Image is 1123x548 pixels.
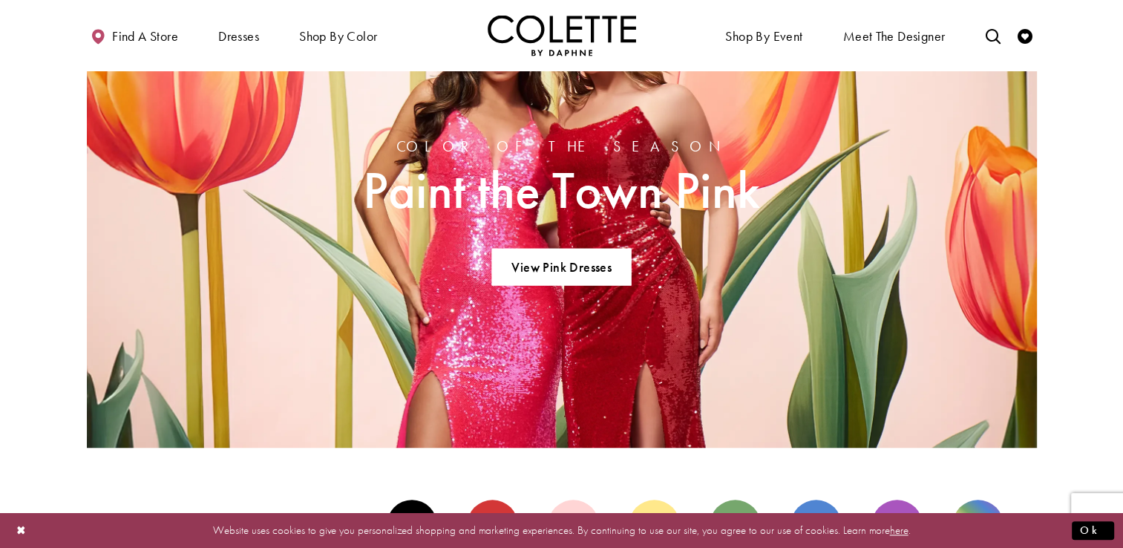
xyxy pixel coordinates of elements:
a: Toggle search [981,15,1004,56]
button: Submit Dialog [1072,521,1114,540]
span: Meet the designer [843,29,946,44]
img: Colette by Daphne [488,15,636,56]
p: Website uses cookies to give you personalized shopping and marketing experiences. By continuing t... [107,521,1016,541]
a: Find a store [87,15,182,56]
button: Close Dialog [9,518,34,544]
span: Shop By Event [725,29,802,44]
a: Check Wishlist [1014,15,1036,56]
span: Shop By Event [721,15,806,56]
span: Shop by color [295,15,381,56]
a: Meet the designer [839,15,949,56]
span: Paint the Town Pink [363,162,760,219]
a: View Pink Dresses [492,249,631,286]
span: Dresses [218,29,259,44]
a: here [890,523,908,538]
span: Find a store [112,29,178,44]
span: Dresses [215,15,263,56]
span: Shop by color [299,29,377,44]
span: Color of the Season [363,138,760,154]
a: Visit Home Page [488,15,636,56]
